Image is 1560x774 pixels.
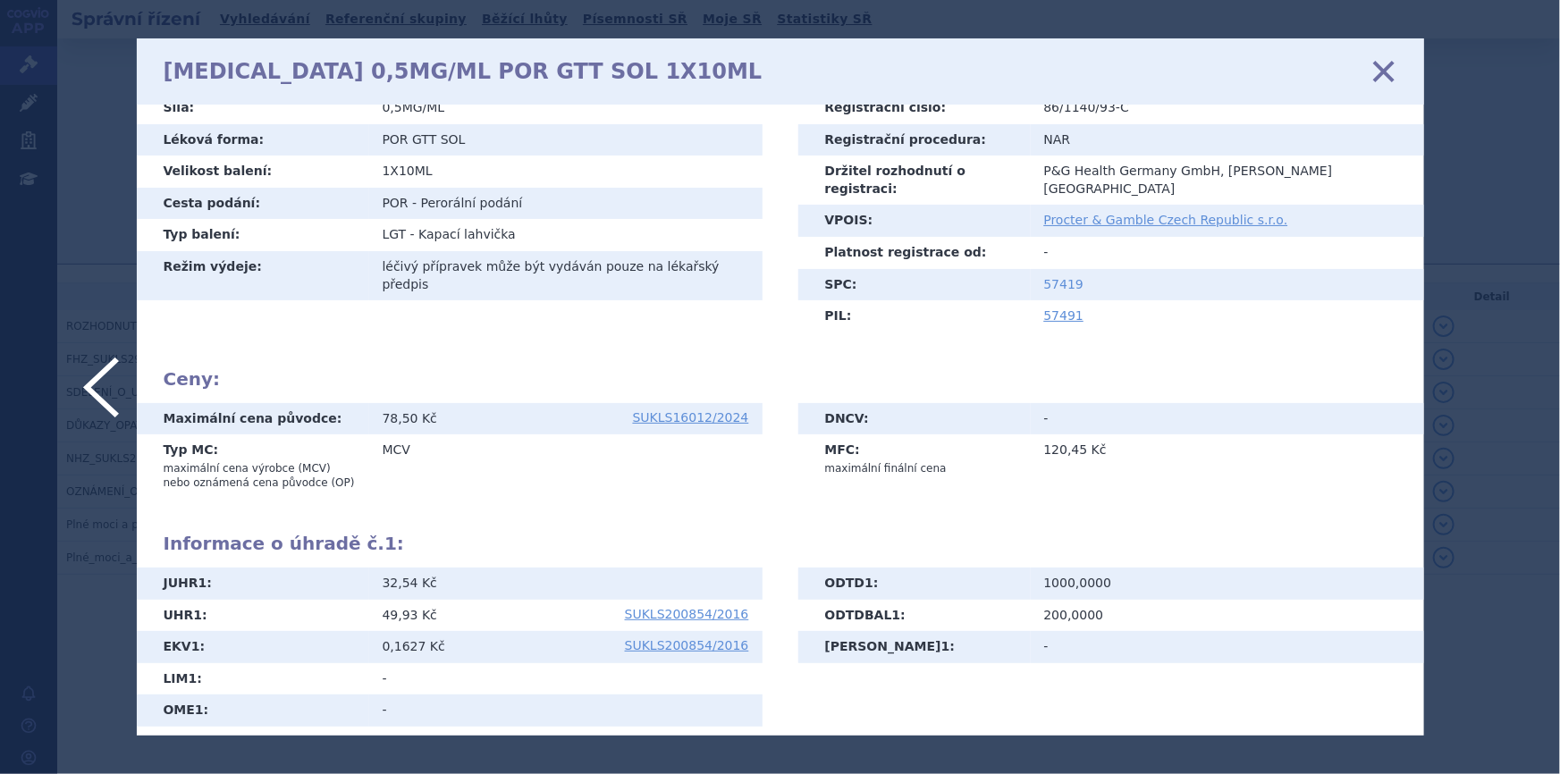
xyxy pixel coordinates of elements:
span: - [412,196,417,210]
th: ODTD : [798,568,1031,600]
a: SUKLS200854/2016 [625,639,749,652]
span: 49,93 Kč [383,608,437,622]
a: Procter & Gamble Czech Republic s.r.o. [1044,213,1288,227]
td: P&G Health Germany GmbH, [PERSON_NAME][GEOGRAPHIC_DATA] [1031,156,1424,205]
th: LIM : [137,663,369,695]
span: LGT [383,227,407,241]
td: NAR [1031,124,1424,156]
th: OME : [137,694,369,727]
th: MFC: [798,434,1031,483]
a: 57491 [1044,308,1084,323]
th: Režim výdeje: [137,251,369,300]
span: 1 [941,639,950,653]
span: 1 [864,576,873,590]
th: DNCV: [798,403,1031,435]
th: [PERSON_NAME] : [798,631,1031,663]
span: 0,1627 Kč [383,639,445,653]
td: POR GTT SOL [369,124,763,156]
span: 1 [193,608,202,622]
span: - [410,227,415,241]
span: 1 [384,533,397,554]
td: 120,45 Kč [1031,434,1424,483]
span: Perorální podání [421,196,523,210]
span: Kapací lahvička [418,227,516,241]
span: POR [383,196,409,210]
a: SUKLS16012/2024 [633,411,749,424]
th: PIL: [798,300,1031,332]
td: MCV [369,434,763,497]
span: 1 [892,608,901,622]
td: 1X10ML [369,156,763,188]
th: Držitel rozhodnutí o registraci: [798,156,1031,205]
th: EKV : [137,631,369,663]
th: Cesta podání: [137,188,369,220]
span: 1 [198,576,207,590]
td: - [1031,631,1424,663]
th: Registrační číslo: [798,92,1031,124]
td: - [369,694,763,727]
a: SUKLS200854/2016 [625,608,749,620]
th: JUHR : [137,568,369,600]
span: 1 [195,702,204,717]
th: Velikost balení: [137,156,369,188]
td: 86/1140/93-C [1031,92,1424,124]
td: - [1031,403,1424,435]
td: - [1031,237,1424,269]
th: VPOIS: [798,205,1031,237]
th: Léková forma: [137,124,369,156]
th: Síla: [137,92,369,124]
th: Platnost registrace od: [798,237,1031,269]
th: Registrační procedura: [798,124,1031,156]
td: 0,5MG/ML [369,92,763,124]
a: zavřít [1370,58,1397,85]
h1: [MEDICAL_DATA] 0,5MG/ML POR GTT SOL 1X10ML [164,59,763,85]
th: Typ balení: [137,219,369,251]
th: Typ MC: [137,434,369,497]
span: 1 [191,639,200,653]
a: 57419 [1044,277,1084,291]
td: 32,54 Kč [369,568,763,600]
td: 1000,0000 [1031,568,1424,600]
th: SPC: [798,269,1031,301]
h2: Informace o úhradě č. : [164,533,1397,554]
span: 78,50 Kč [383,411,437,425]
th: ODTDBAL : [798,600,1031,632]
th: Maximální cena původce: [137,403,369,435]
td: - [369,663,763,695]
h2: Ceny: [164,368,1397,390]
p: maximální cena výrobce (MCV) nebo oznámená cena původce (OP) [164,461,356,490]
th: UHR : [137,600,369,632]
td: léčivý přípravek může být vydáván pouze na lékařský předpis [369,251,763,300]
p: maximální finální cena [825,461,1017,475]
td: 200,0000 [1031,600,1424,632]
span: 1 [189,671,198,686]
